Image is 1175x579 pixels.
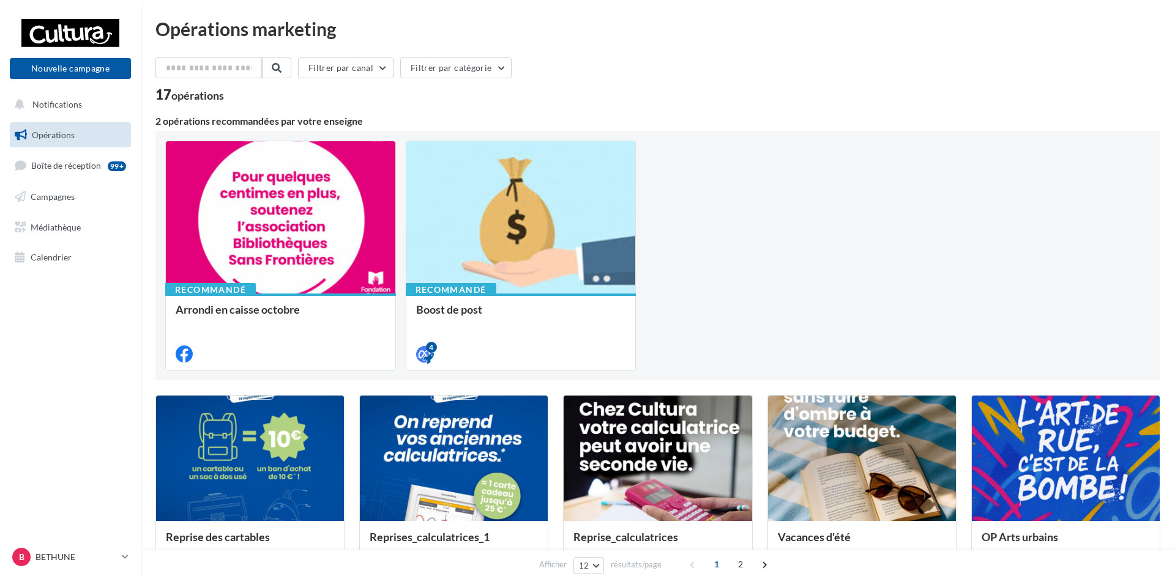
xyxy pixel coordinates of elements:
[731,555,750,574] span: 2
[155,88,224,101] div: 17
[10,58,131,79] button: Nouvelle campagne
[108,161,126,171] div: 99+
[31,191,75,202] span: Campagnes
[298,57,394,78] button: Filtrer par canal
[7,184,133,210] a: Campagnes
[778,531,946,555] div: Vacances d'été
[573,531,742,555] div: Reprise_calculatrices
[611,559,662,570] span: résultats/page
[155,116,1160,126] div: 2 opérations recommandées par votre enseigne
[7,245,133,270] a: Calendrier
[32,130,75,140] span: Opérations
[539,559,567,570] span: Afficher
[426,342,437,353] div: 4
[7,122,133,148] a: Opérations
[31,252,72,262] span: Calendrier
[573,557,605,574] button: 12
[7,92,129,117] button: Notifications
[982,531,1150,555] div: OP Arts urbains
[19,551,24,563] span: B
[579,561,589,570] span: 12
[155,20,1160,38] div: Opérations marketing
[400,57,512,78] button: Filtrer par catégorie
[707,555,726,574] span: 1
[7,215,133,240] a: Médiathèque
[35,551,117,563] p: BETHUNE
[32,99,82,109] span: Notifications
[10,545,131,569] a: B BETHUNE
[370,531,538,555] div: Reprises_calculatrices_1
[165,283,256,297] div: Recommandé
[171,90,224,101] div: opérations
[416,303,626,328] div: Boost de post
[7,152,133,179] a: Boîte de réception99+
[166,531,334,555] div: Reprise des cartables
[31,160,101,171] span: Boîte de réception
[31,221,81,232] span: Médiathèque
[176,303,386,328] div: Arrondi en caisse octobre
[406,283,496,297] div: Recommandé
